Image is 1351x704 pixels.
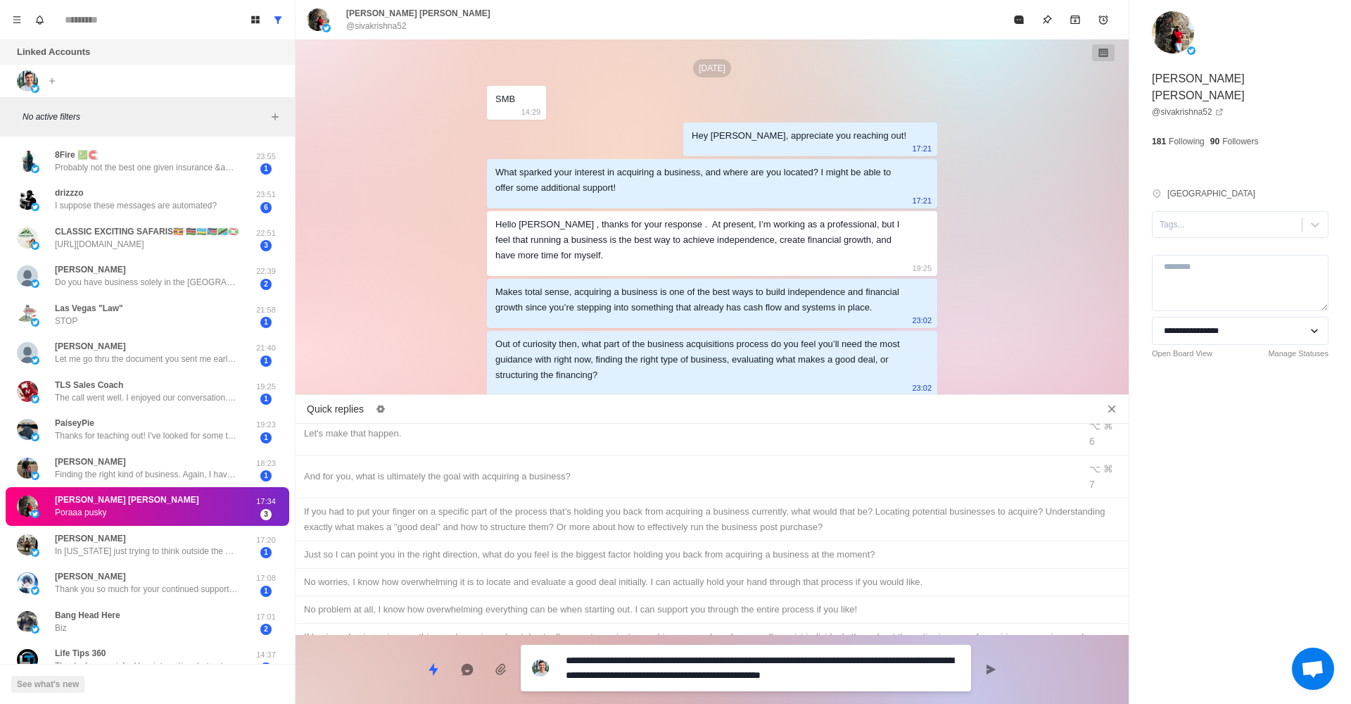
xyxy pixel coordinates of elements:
img: picture [31,356,39,365]
img: picture [17,649,38,670]
p: @sivakrishna52 [346,20,407,32]
button: Send message [977,655,1005,684]
p: 14:29 [521,104,541,120]
img: picture [31,165,39,173]
button: Edit quick replies [369,398,392,420]
img: picture [31,472,39,480]
p: Thanks for teaching out! I've looked for some time for businesses that made sense--they seem to g... [55,429,238,442]
p: [PERSON_NAME] [55,570,126,583]
button: See what's new [11,676,84,693]
p: 22:51 [248,227,284,239]
p: 8Fire 💹🧲 [55,149,99,161]
p: 23:55 [248,151,284,163]
p: [PERSON_NAME] [55,340,126,353]
img: picture [31,279,39,288]
img: picture [17,534,38,555]
div: If buying a business is something you're serious about, I actually operate a private coaching gro... [304,629,1120,660]
img: picture [17,342,38,363]
p: Thanks for your info. Very interesting, but not exactly what I'm seeking. Best of luck. [55,660,238,672]
button: Quick replies [419,655,448,684]
img: picture [31,395,39,403]
p: Linked Accounts [17,45,90,59]
img: picture [17,304,38,325]
p: Thank you so much for your continued support! If you're looking for consistent daily US stock sig... [55,583,238,596]
p: Las Vegas "Law" [55,302,123,315]
button: Notifications [28,8,51,31]
div: Makes total sense, acquiring a business is one of the best ways to build independence and financi... [495,284,906,315]
span: 1 [260,356,272,367]
button: Add reminder [1089,6,1117,34]
span: 1 [260,586,272,597]
div: Open chat [1292,648,1334,690]
img: picture [17,189,38,210]
p: [URL][DOMAIN_NAME] [55,238,144,251]
img: picture [17,458,38,479]
img: picture [17,611,38,632]
p: 17:21 [912,193,932,208]
img: picture [31,548,39,557]
p: Let me go thru the document you sent me earlier. I will get back to you. [55,353,238,365]
img: picture [31,433,39,441]
span: 1 [260,432,272,444]
button: Pin [1033,6,1061,34]
button: Menu [6,8,28,31]
img: picture [31,586,39,595]
p: [PERSON_NAME] [PERSON_NAME] [55,494,199,506]
p: Probably not the best one given insurance &amp; pricing pressure but i looked at this one - [URL]... [55,161,238,174]
p: 17:20 [248,534,284,546]
img: picture [17,265,38,287]
p: 17:34 [248,496,284,508]
p: The call went well. I enjoyed our conversation. He sent me some follow up information to take a l... [55,391,238,404]
span: 1 [260,662,272,674]
p: PaiseyPie [55,417,94,429]
p: 22:39 [248,265,284,277]
p: 19:23 [248,419,284,431]
div: ⌥ ⌘ 7 [1089,461,1120,492]
img: picture [31,203,39,211]
button: Reply with AI [453,655,481,684]
div: SMB [495,92,515,107]
img: picture [322,24,331,32]
img: picture [17,572,38,593]
div: Hey [PERSON_NAME], appreciate you reaching out! [692,128,906,144]
p: Followers [1222,135,1258,148]
button: Add filters [267,108,284,125]
p: 18:23 [248,458,284,470]
img: picture [31,84,39,93]
img: picture [1152,11,1194,54]
p: 23:51 [248,189,284,201]
img: picture [307,8,329,31]
p: 17:01 [248,611,284,623]
a: Open Board View [1152,348,1212,360]
div: Out of curiosity then, what part of the business acquisitions process do you feel you’ll need the... [495,337,906,383]
span: 3 [260,240,272,251]
p: [PERSON_NAME] [55,455,126,468]
span: 1 [260,547,272,558]
img: picture [17,70,38,92]
p: I suppose these messages are automated? [55,199,217,212]
span: 2 [260,624,272,635]
p: In [US_STATE] just trying to think outside the box for extra income [55,545,238,558]
p: drizzzo [55,187,84,199]
img: picture [532,660,549,677]
p: Biz [55,622,67,634]
a: @sivakrishna52 [1152,106,1224,118]
div: If you had to put your finger on a specific part of the process that’s holding you back from acqu... [304,504,1120,535]
button: Mark as read [1005,6,1033,34]
img: picture [31,241,39,250]
p: 19:25 [248,381,284,393]
p: 181 [1152,135,1166,148]
p: 23:02 [912,313,932,328]
p: CLASSIC EXCITING SAFARIS🇺🇬 🇰🇪🇷🇼🇸🇸🇹🇿🇧🇮 [55,225,239,238]
div: What sparked your interest in acquiring a business, and where are you located? I might be able to... [495,165,906,196]
div: Hello [PERSON_NAME] , thanks for your response . At present, I’m working as a professional, but I... [495,217,906,263]
div: No worries, I know how overwhelming it is to locate and evaluate a good deal initially. I can act... [304,574,1120,590]
p: No active filters [23,111,267,123]
div: Just so I can point you in the right direction, what do you feel is the biggest factor holding yo... [304,547,1120,562]
p: TLS Sales Coach [55,379,123,391]
img: picture [17,151,38,172]
span: 1 [260,470,272,482]
p: Finding the right kind of business. Again, I have done all parts but curious as to what else is o... [55,468,238,481]
div: And for you, what is ultimately the goal with acquiring a business? [304,469,1071,484]
p: 19:25 [912,260,932,276]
